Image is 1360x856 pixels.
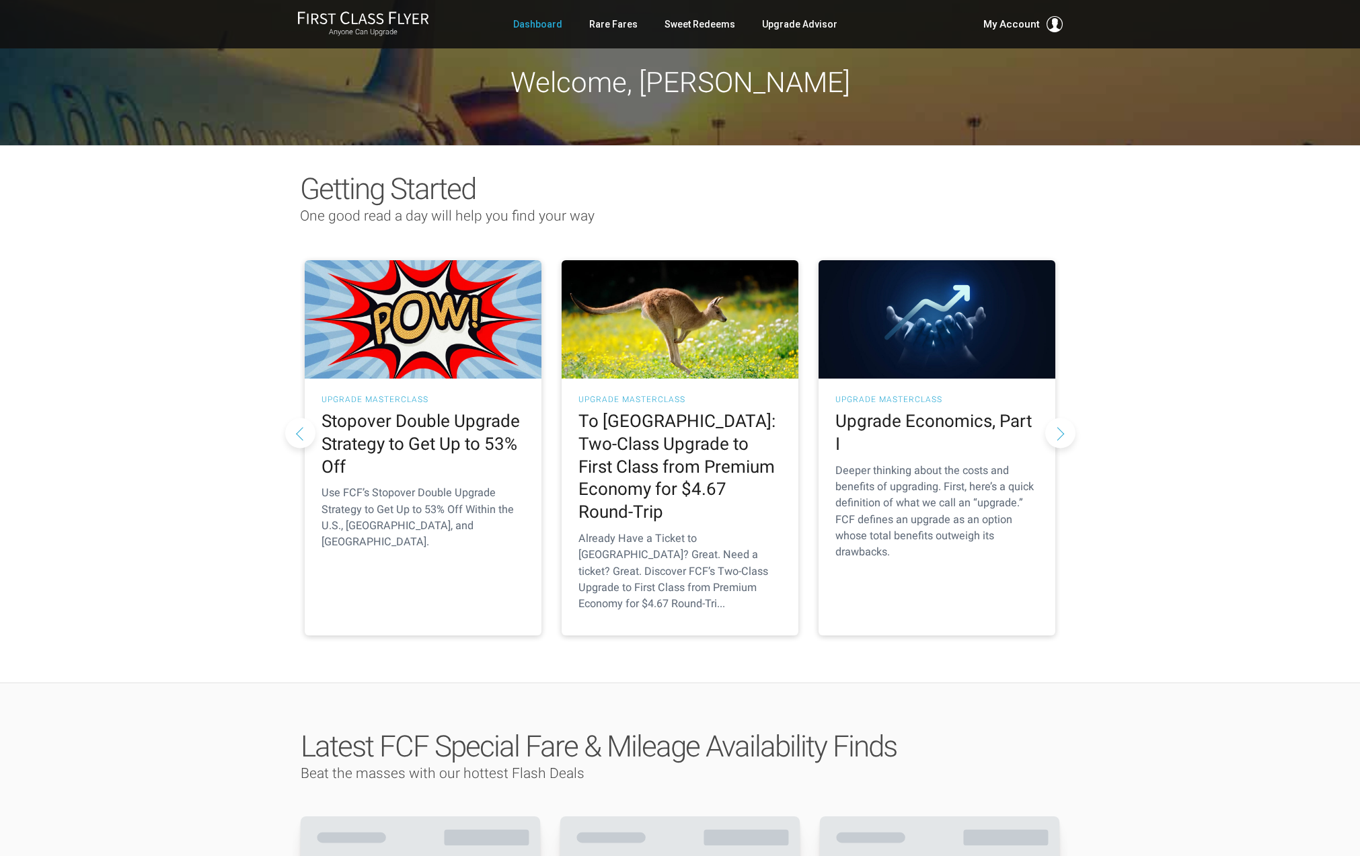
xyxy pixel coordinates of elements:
[578,395,782,403] h3: UPGRADE MASTERCLASS
[835,410,1038,456] h2: Upgrade Economics, Part I
[297,11,429,25] img: First Class Flyer
[300,208,595,224] span: One good read a day will help you find your way
[665,12,735,36] a: Sweet Redeems
[562,260,798,635] a: UPGRADE MASTERCLASS To [GEOGRAPHIC_DATA]: Two-Class Upgrade to First Class from Premium Economy f...
[322,410,525,478] h2: Stopover Double Upgrade Strategy to Get Up to 53% Off
[300,171,476,206] span: Getting Started
[983,16,1040,32] span: My Account
[285,418,315,448] button: Previous slide
[305,260,541,635] a: UPGRADE MASTERCLASS Stopover Double Upgrade Strategy to Get Up to 53% Off Use FCF’s Stopover Doub...
[819,260,1055,635] a: UPGRADE MASTERCLASS Upgrade Economics, Part I Deeper thinking about the costs and benefits of upg...
[578,531,782,612] p: Already Have a Ticket to [GEOGRAPHIC_DATA]? Great. Need a ticket? Great. Discover FCF’s Two-Class...
[1045,418,1075,448] button: Next slide
[513,12,562,36] a: Dashboard
[297,11,429,38] a: First Class FlyerAnyone Can Upgrade
[301,765,584,781] span: Beat the masses with our hottest Flash Deals
[589,12,638,36] a: Rare Fares
[322,485,525,550] p: Use FCF’s Stopover Double Upgrade Strategy to Get Up to 53% Off Within the U.S., [GEOGRAPHIC_DATA...
[762,12,837,36] a: Upgrade Advisor
[511,66,850,99] span: Welcome, [PERSON_NAME]
[301,729,897,764] span: Latest FCF Special Fare & Mileage Availability Finds
[578,410,782,524] h2: To [GEOGRAPHIC_DATA]: Two-Class Upgrade to First Class from Premium Economy for $4.67 Round-Trip
[835,463,1038,561] p: Deeper thinking about the costs and benefits of upgrading. First, here’s a quick definition of wh...
[835,395,1038,403] h3: UPGRADE MASTERCLASS
[297,28,429,37] small: Anyone Can Upgrade
[322,395,525,403] h3: UPGRADE MASTERCLASS
[983,16,1063,32] button: My Account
